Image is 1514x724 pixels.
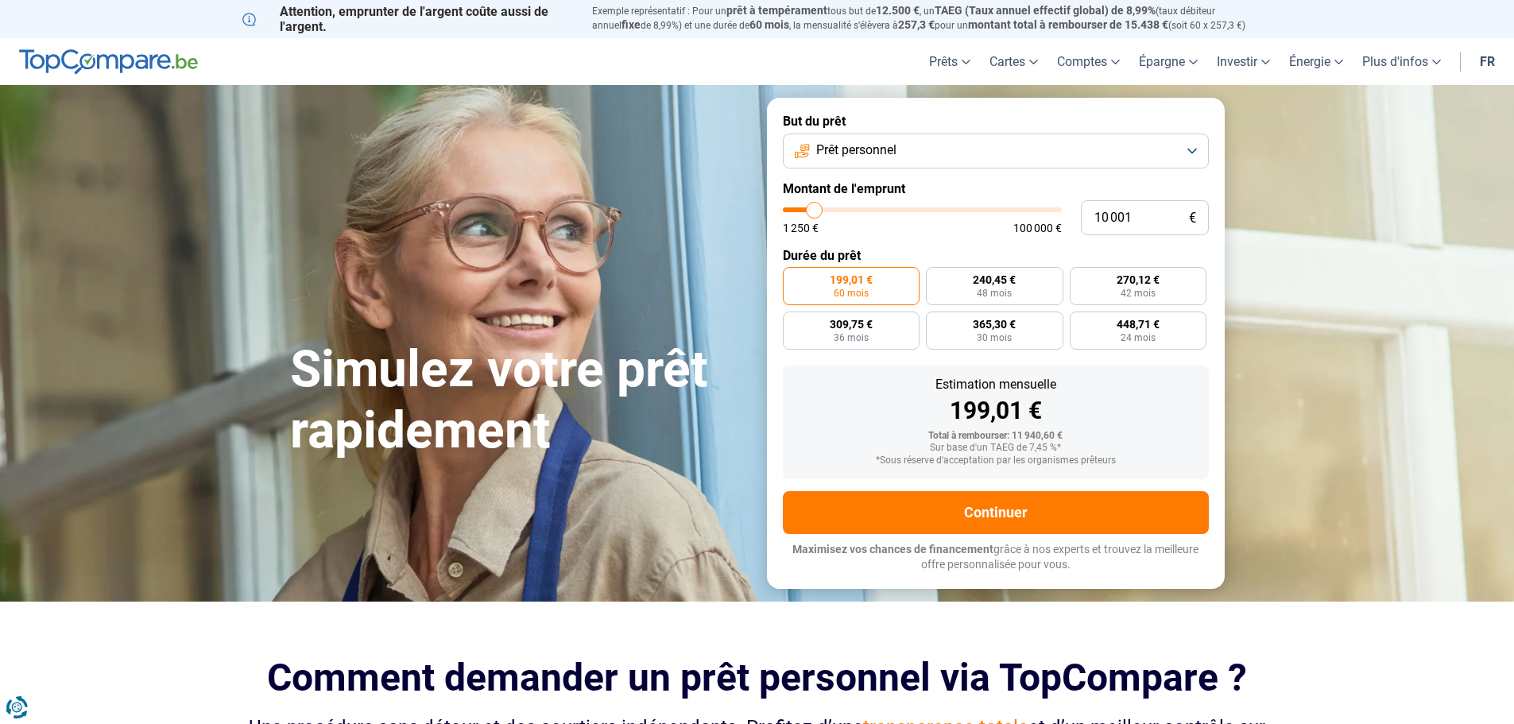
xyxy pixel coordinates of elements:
[935,4,1156,17] span: TAEG (Taux annuel effectif global) de 8,99%
[796,443,1196,454] div: Sur base d'un TAEG de 7,45 %*
[1013,223,1062,234] span: 100 000 €
[1117,274,1160,285] span: 270,12 €
[792,543,993,556] span: Maximisez vos chances de financement
[1470,38,1504,85] a: fr
[783,134,1209,168] button: Prêt personnel
[749,18,789,31] span: 60 mois
[968,18,1168,31] span: montant total à rembourser de 15.438 €
[834,288,869,298] span: 60 mois
[242,656,1272,699] h2: Comment demander un prêt personnel via TopCompare ?
[796,431,1196,442] div: Total à rembourser: 11 940,60 €
[242,4,573,34] p: Attention, emprunter de l'argent coûte aussi de l'argent.
[1280,38,1353,85] a: Énergie
[816,141,896,159] span: Prêt personnel
[1121,288,1156,298] span: 42 mois
[783,114,1209,129] label: But du prêt
[1047,38,1129,85] a: Comptes
[1117,319,1160,330] span: 448,71 €
[973,319,1016,330] span: 365,30 €
[1207,38,1280,85] a: Investir
[726,4,827,17] span: prêt à tempérament
[977,333,1012,343] span: 30 mois
[834,333,869,343] span: 36 mois
[973,274,1016,285] span: 240,45 €
[592,4,1272,33] p: Exemple représentatif : Pour un tous but de , un (taux débiteur annuel de 8,99%) et une durée de ...
[830,274,873,285] span: 199,01 €
[783,491,1209,534] button: Continuer
[796,399,1196,423] div: 199,01 €
[977,288,1012,298] span: 48 mois
[980,38,1047,85] a: Cartes
[830,319,873,330] span: 309,75 €
[1189,211,1196,225] span: €
[290,339,748,462] h1: Simulez votre prêt rapidement
[783,248,1209,263] label: Durée du prêt
[898,18,935,31] span: 257,3 €
[783,181,1209,196] label: Montant de l'emprunt
[876,4,920,17] span: 12.500 €
[1121,333,1156,343] span: 24 mois
[783,542,1209,573] p: grâce à nos experts et trouvez la meilleure offre personnalisée pour vous.
[1129,38,1207,85] a: Épargne
[621,18,641,31] span: fixe
[796,455,1196,467] div: *Sous réserve d'acceptation par les organismes prêteurs
[783,223,819,234] span: 1 250 €
[920,38,980,85] a: Prêts
[1353,38,1450,85] a: Plus d'infos
[19,49,198,75] img: TopCompare
[796,378,1196,391] div: Estimation mensuelle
